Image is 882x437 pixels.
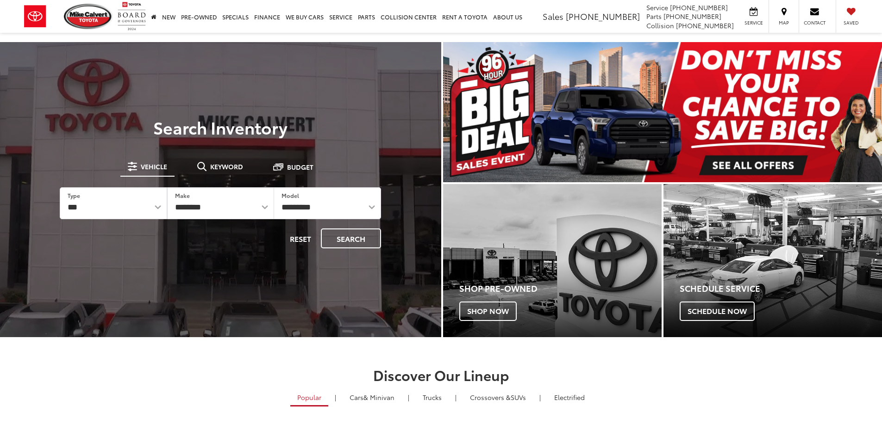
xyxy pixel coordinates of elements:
a: SUVs [463,389,533,405]
span: & Minivan [363,393,394,402]
span: Parts [646,12,662,21]
a: Shop Pre-Owned Shop Now [443,184,662,337]
span: [PHONE_NUMBER] [663,12,721,21]
span: [PHONE_NUMBER] [676,21,734,30]
li: | [537,393,543,402]
span: Contact [804,19,826,26]
span: [PHONE_NUMBER] [670,3,728,12]
span: Vehicle [141,163,167,170]
a: Schedule Service Schedule Now [663,184,882,337]
a: Cars [343,389,401,405]
span: Crossovers & [470,393,511,402]
span: [PHONE_NUMBER] [566,10,640,22]
a: Popular [290,389,328,406]
span: Shop Now [459,302,517,321]
span: Budget [287,164,313,170]
h4: Schedule Service [680,284,882,293]
h3: Search Inventory [39,118,402,136]
label: Make [175,191,190,199]
button: Reset [282,228,319,248]
span: Saved [841,19,861,26]
a: Electrified [547,389,592,405]
span: Service [646,3,668,12]
span: Service [743,19,764,26]
span: Map [774,19,794,26]
span: Sales [543,10,563,22]
a: Trucks [416,389,449,405]
div: Toyota [663,184,882,337]
label: Model [281,191,299,199]
label: Type [68,191,80,199]
li: | [453,393,459,402]
img: Mike Calvert Toyota [64,4,113,29]
div: Toyota [443,184,662,337]
button: Search [321,228,381,248]
h2: Discover Our Lineup [115,367,768,382]
li: | [332,393,338,402]
span: Schedule Now [680,302,755,321]
h4: Shop Pre-Owned [459,284,662,293]
span: Keyword [210,163,243,170]
li: | [406,393,412,402]
span: Collision [646,21,674,30]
